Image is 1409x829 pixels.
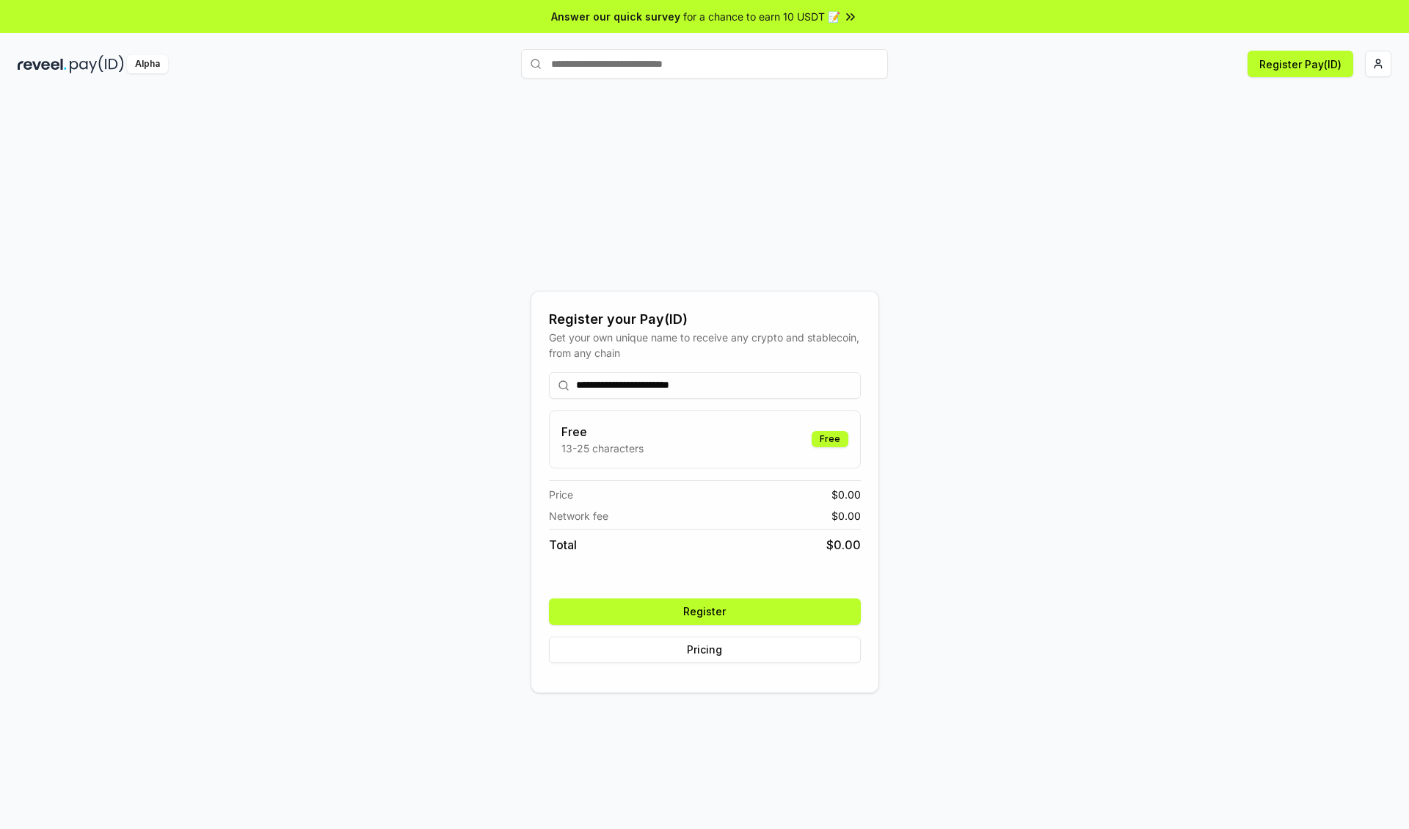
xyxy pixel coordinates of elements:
[18,55,67,73] img: reveel_dark
[812,431,848,447] div: Free
[127,55,168,73] div: Alpha
[551,9,680,24] span: Answer our quick survey
[549,536,577,554] span: Total
[831,508,861,524] span: $ 0.00
[549,330,861,361] div: Get your own unique name to receive any crypto and stablecoin, from any chain
[561,423,644,441] h3: Free
[549,309,861,330] div: Register your Pay(ID)
[683,9,840,24] span: for a chance to earn 10 USDT 📝
[549,637,861,663] button: Pricing
[549,598,861,625] button: Register
[561,441,644,456] p: 13-25 characters
[549,508,608,524] span: Network fee
[1248,51,1353,77] button: Register Pay(ID)
[549,487,573,502] span: Price
[70,55,124,73] img: pay_id
[831,487,861,502] span: $ 0.00
[826,536,861,554] span: $ 0.00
